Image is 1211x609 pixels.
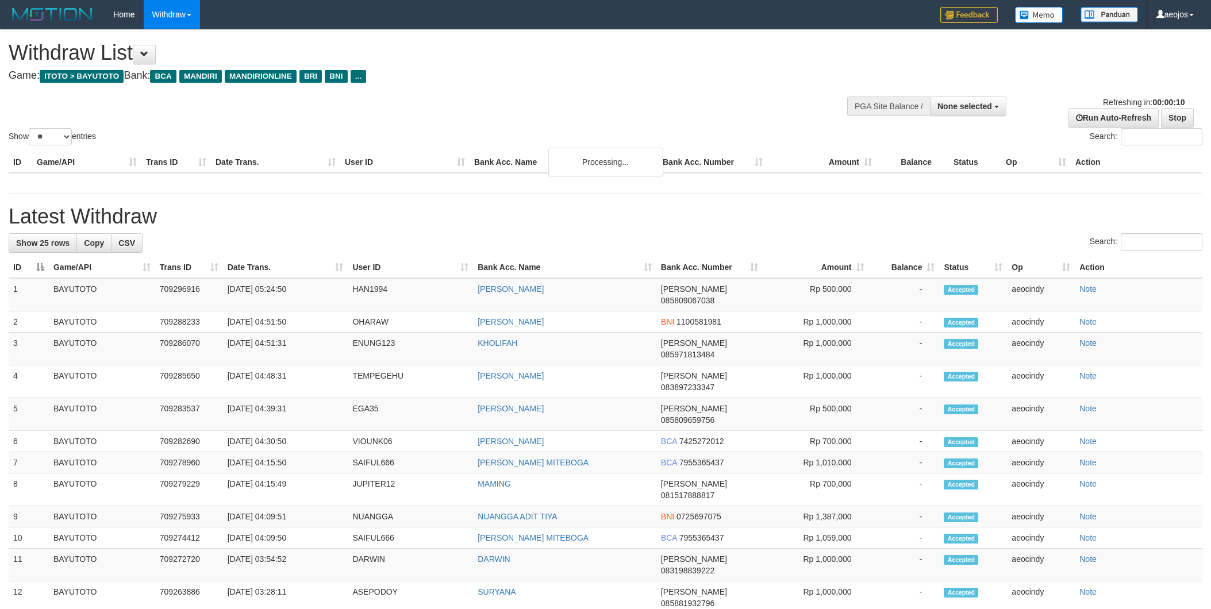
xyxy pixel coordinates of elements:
a: Note [1079,338,1097,348]
td: OHARAW [348,311,473,333]
th: Date Trans.: activate to sort column ascending [223,257,348,278]
span: [PERSON_NAME] [661,284,727,294]
td: - [869,452,940,473]
a: [PERSON_NAME] [478,284,544,294]
span: Copy [84,238,104,248]
span: [PERSON_NAME] [661,587,727,596]
td: BAYUTOTO [49,452,155,473]
span: Accepted [944,534,978,544]
th: Trans ID: activate to sort column ascending [155,257,223,278]
a: Note [1079,284,1097,294]
span: BNI [661,317,674,326]
a: Note [1079,404,1097,413]
td: NUANGGA [348,506,473,527]
td: BAYUTOTO [49,278,155,311]
td: 9 [9,506,49,527]
td: 709282690 [155,431,223,452]
div: PGA Site Balance / [847,97,930,116]
input: Search: [1121,233,1202,250]
th: Action [1075,257,1202,278]
td: BAYUTOTO [49,398,155,431]
a: [PERSON_NAME] MITEBOGA [478,458,589,467]
span: Accepted [944,437,978,447]
th: Op [1001,152,1071,173]
td: - [869,311,940,333]
select: Showentries [29,128,72,145]
button: None selected [930,97,1006,116]
a: CSV [111,233,143,253]
span: BCA [661,458,677,467]
th: Bank Acc. Name [470,152,658,173]
span: Copy 085971813484 to clipboard [661,350,714,359]
span: [PERSON_NAME] [661,479,727,488]
span: Refreshing in: [1103,98,1185,107]
td: 3 [9,333,49,365]
td: Rp 1,010,000 [763,452,869,473]
td: Rp 500,000 [763,398,869,431]
td: BAYUTOTO [49,333,155,365]
td: BAYUTOTO [49,365,155,398]
td: [DATE] 04:09:50 [223,527,348,549]
a: Note [1079,554,1097,564]
span: [PERSON_NAME] [661,371,727,380]
span: Copy 083198839222 to clipboard [661,566,714,575]
a: SURYANA [478,587,516,596]
span: Copy 7955365437 to clipboard [679,458,724,467]
td: [DATE] 04:09:51 [223,506,348,527]
a: Note [1079,512,1097,521]
span: [PERSON_NAME] [661,554,727,564]
th: Game/API: activate to sort column ascending [49,257,155,278]
td: 6 [9,431,49,452]
td: 709272720 [155,549,223,581]
span: MANDIRIONLINE [225,70,297,83]
h4: Game: Bank: [9,70,796,82]
td: Rp 1,059,000 [763,527,869,549]
span: Accepted [944,555,978,565]
td: [DATE] 04:30:50 [223,431,348,452]
td: [DATE] 04:51:31 [223,333,348,365]
td: [DATE] 04:15:50 [223,452,348,473]
td: BAYUTOTO [49,311,155,333]
td: EGA35 [348,398,473,431]
span: CSV [118,238,135,248]
td: BAYUTOTO [49,473,155,506]
span: Accepted [944,480,978,489]
td: Rp 700,000 [763,473,869,506]
td: HAN1994 [348,278,473,311]
th: Amount [767,152,876,173]
td: - [869,365,940,398]
th: Op: activate to sort column ascending [1007,257,1075,278]
th: Balance [876,152,949,173]
h1: Withdraw List [9,41,796,64]
td: Rp 1,000,000 [763,365,869,398]
td: Rp 700,000 [763,431,869,452]
td: BAYUTOTO [49,431,155,452]
td: 709279229 [155,473,223,506]
th: Trans ID [141,152,211,173]
td: 709285650 [155,365,223,398]
a: Copy [76,233,112,253]
strong: 00:00:10 [1152,98,1185,107]
th: Status: activate to sort column ascending [939,257,1007,278]
td: aeocindy [1007,278,1075,311]
span: BCA [150,70,176,83]
th: ID [9,152,32,173]
td: 10 [9,527,49,549]
h1: Latest Withdraw [9,205,1202,228]
img: panduan.png [1081,7,1138,22]
td: TEMPEGEHU [348,365,473,398]
span: Accepted [944,372,978,381]
a: Note [1079,317,1097,326]
td: 7 [9,452,49,473]
span: Accepted [944,458,978,468]
td: aeocindy [1007,452,1075,473]
div: Processing... [548,148,663,176]
td: aeocindy [1007,431,1075,452]
a: [PERSON_NAME] [478,437,544,446]
td: VIOUNK06 [348,431,473,452]
td: Rp 1,000,000 [763,311,869,333]
td: DARWIN [348,549,473,581]
td: - [869,333,940,365]
td: Rp 500,000 [763,278,869,311]
td: - [869,506,940,527]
